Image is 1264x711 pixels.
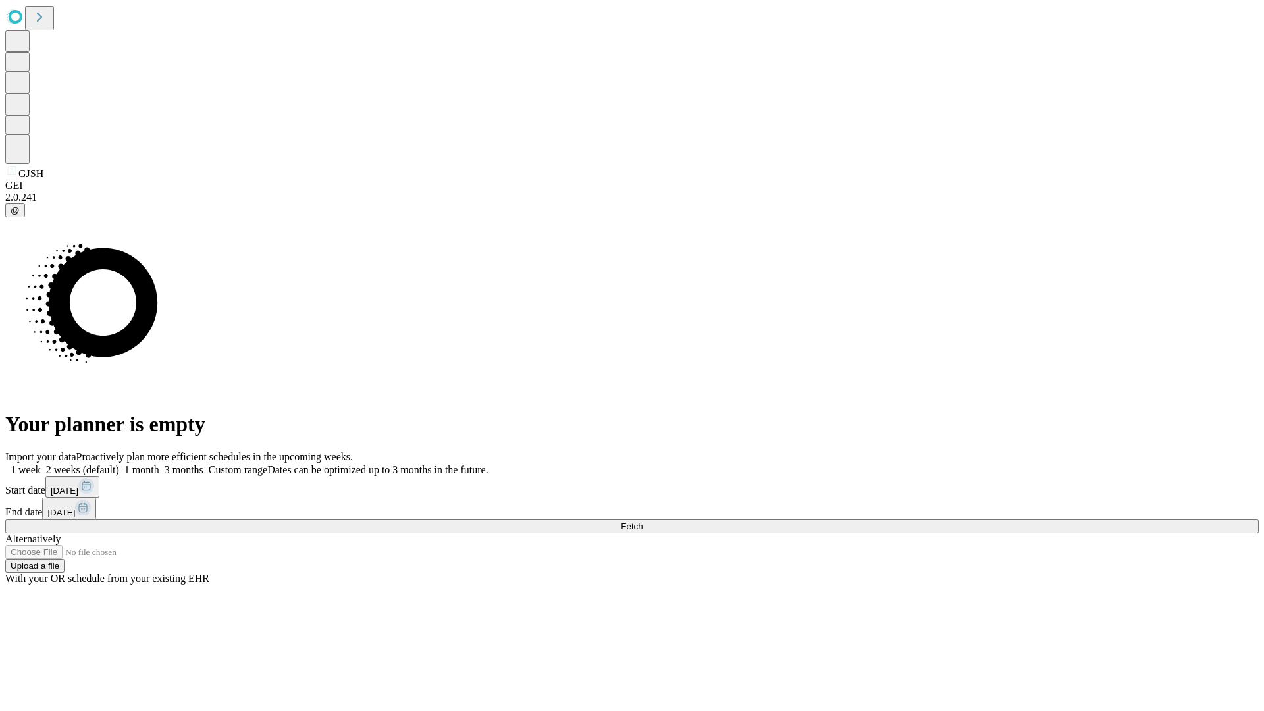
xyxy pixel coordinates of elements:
div: 2.0.241 [5,192,1259,203]
span: 2 weeks (default) [46,464,119,475]
span: 1 month [124,464,159,475]
span: 1 week [11,464,41,475]
button: @ [5,203,25,217]
span: [DATE] [51,486,78,496]
span: Alternatively [5,533,61,544]
h1: Your planner is empty [5,412,1259,436]
span: 3 months [165,464,203,475]
span: GJSH [18,168,43,179]
span: Proactively plan more efficient schedules in the upcoming weeks. [76,451,353,462]
div: GEI [5,180,1259,192]
span: [DATE] [47,508,75,517]
span: Import your data [5,451,76,462]
button: Upload a file [5,559,65,573]
span: @ [11,205,20,215]
span: Fetch [621,521,643,531]
div: Start date [5,476,1259,498]
button: Fetch [5,519,1259,533]
span: Custom range [209,464,267,475]
button: [DATE] [45,476,99,498]
button: [DATE] [42,498,96,519]
span: Dates can be optimized up to 3 months in the future. [267,464,488,475]
div: End date [5,498,1259,519]
span: With your OR schedule from your existing EHR [5,573,209,584]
